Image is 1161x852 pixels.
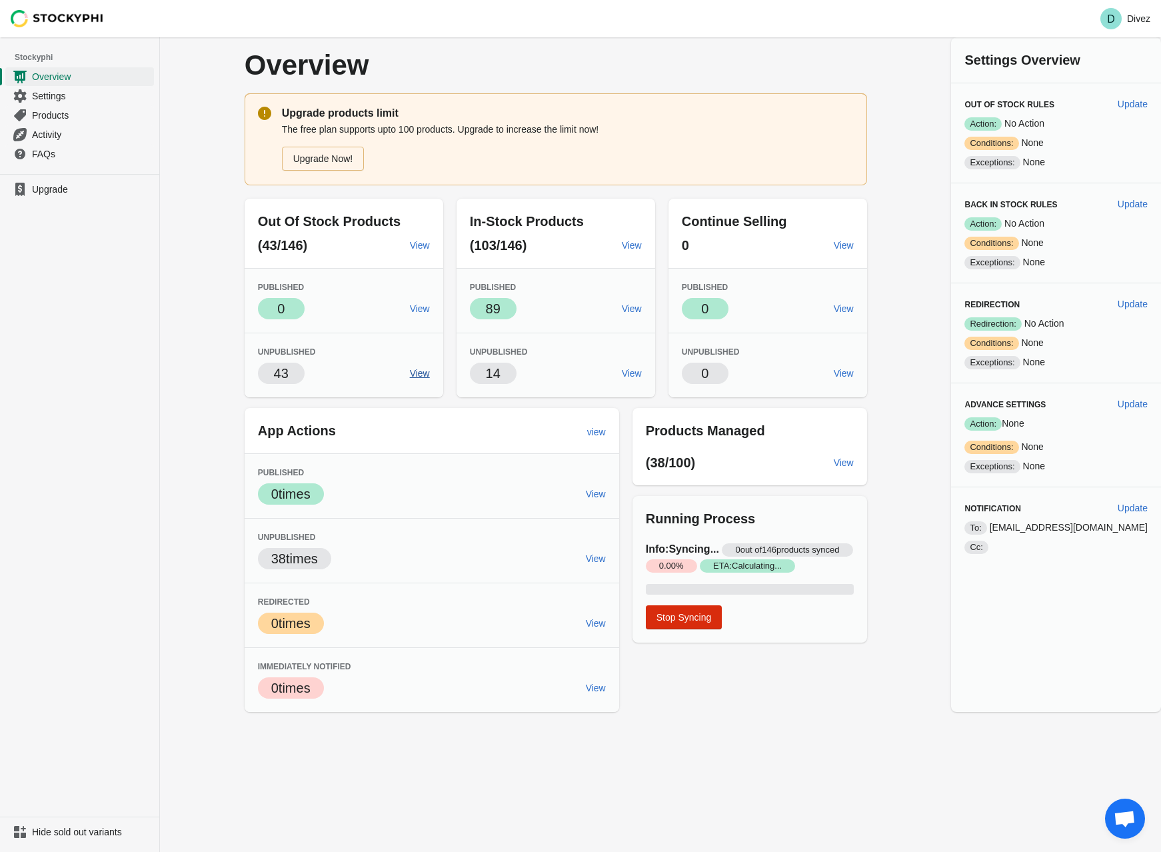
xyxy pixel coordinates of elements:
a: Hide sold out variants [5,823,154,841]
span: 89 [486,301,501,316]
p: The free plan supports upto 100 products. Upgrade to increase the limit now! [282,123,854,136]
span: Stop Syncing [656,612,712,623]
span: Published [682,283,728,292]
span: view [587,427,606,437]
span: In-Stock Products [470,214,584,229]
span: View [834,303,854,314]
span: Update [1118,399,1148,409]
p: None [964,336,1148,350]
p: None [964,440,1148,454]
button: Stop Syncing [646,605,722,629]
span: Out Of Stock Products [258,214,401,229]
span: Exceptions: [964,356,1020,369]
span: Settings [32,89,151,103]
span: View [834,457,854,468]
span: View [410,368,430,379]
span: View [586,553,606,564]
h3: Back in Stock Rules [964,199,1106,210]
p: No Action [964,217,1148,231]
span: To: [964,521,986,535]
h3: Info: Syncing... [646,541,854,573]
a: View [580,547,611,571]
span: Update [1118,299,1148,309]
span: Upgrade [32,183,151,196]
img: Stockyphi [11,10,104,27]
span: 0 times [271,487,311,501]
span: Redirected [258,597,310,607]
span: 0 out of 146 products synced [722,543,852,557]
span: View [834,240,854,251]
span: Unpublished [682,347,740,357]
p: None [964,155,1148,169]
button: Update [1112,496,1153,520]
p: None [964,459,1148,473]
a: View [616,233,647,257]
button: Update [1112,92,1153,116]
span: 0 [682,238,689,253]
span: (43/146) [258,238,308,253]
span: Conditions: [964,337,1018,350]
p: None [964,236,1148,250]
p: Upgrade products limit [282,105,854,121]
span: View [410,240,430,251]
p: None [964,417,1148,431]
span: View [622,303,642,314]
a: Overview [5,67,154,86]
span: Hide sold out variants [32,825,151,839]
button: Update [1112,392,1153,416]
span: 38 times [271,551,318,566]
span: Redirection: [964,317,1021,331]
a: View [405,361,435,385]
span: (38/100) [646,455,696,470]
span: Unpublished [470,347,528,357]
span: 0 times [271,616,311,631]
span: View [834,368,854,379]
button: Update [1112,292,1153,316]
button: Avatar with initials DDivez [1095,5,1156,32]
span: View [410,303,430,314]
a: View [405,233,435,257]
span: View [622,368,642,379]
span: Update [1118,199,1148,209]
span: Avatar with initials D [1100,8,1122,29]
span: Activity [32,128,151,141]
a: Settings [5,86,154,105]
a: View [580,611,611,635]
span: Cc: [964,541,988,554]
span: Exceptions: [964,256,1020,269]
h3: Notification [964,503,1106,514]
p: None [964,355,1148,369]
span: Unpublished [258,533,316,542]
a: View [405,297,435,321]
span: 0 [277,301,285,316]
a: Products [5,105,154,125]
span: View [586,683,606,693]
span: 0 times [271,681,311,695]
a: view [582,420,611,444]
span: ETA: Calculating... [700,559,795,573]
span: (103/146) [470,238,527,253]
span: Published [470,283,516,292]
span: FAQs [32,147,151,161]
span: Stockyphi [15,51,159,64]
a: Upgrade Now! [282,147,365,171]
h3: Advance Settings [964,399,1106,410]
p: Overview [245,51,612,80]
span: Action: [964,217,1002,231]
a: View [580,482,611,506]
span: Published [258,283,304,292]
a: View [580,676,611,700]
a: View [616,297,647,321]
span: Action: [964,417,1002,431]
span: 0.00 % [646,559,697,573]
a: View [828,451,859,475]
span: Exceptions: [964,156,1020,169]
span: Immediately Notified [258,662,351,671]
span: Conditions: [964,441,1018,454]
span: View [586,618,606,629]
span: Conditions: [964,237,1018,250]
p: None [964,136,1148,150]
a: Open chat [1105,799,1145,839]
span: Settings Overview [964,53,1080,67]
span: Continue Selling [682,214,787,229]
